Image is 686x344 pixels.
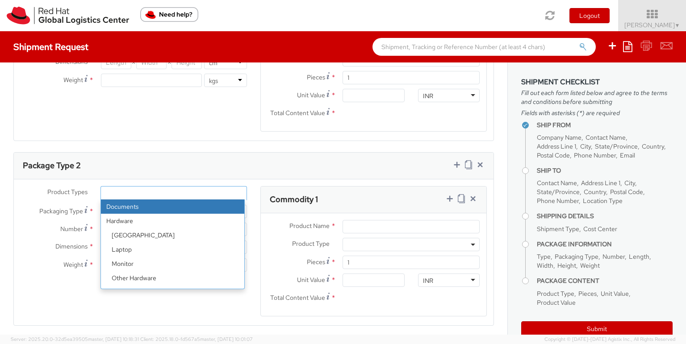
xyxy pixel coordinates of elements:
button: Need help? [140,7,198,22]
span: Country [584,188,606,196]
li: Hardware [101,214,244,314]
span: Weight [580,261,600,269]
h4: Ship From [537,122,673,128]
span: Length [629,253,649,261]
h4: Shipment Request [13,42,88,52]
span: City [580,142,591,150]
span: Product Types [47,188,88,196]
li: Documents [101,199,244,214]
button: Logout [569,8,610,23]
span: Pieces [307,73,325,81]
span: Contact Name [537,179,577,187]
span: Product Type [292,55,330,63]
h4: Package Content [537,278,673,284]
span: Weight [63,261,83,269]
li: Other Hardware [106,271,244,285]
span: Copyright © [DATE]-[DATE] Agistix Inc., All Rights Reserved [544,336,675,343]
li: Monitor [106,257,244,271]
div: INR [423,91,433,100]
span: Fill out each form listed below and agree to the terms and conditions before submitting [521,88,673,106]
span: Number [60,225,83,233]
li: Server [106,285,244,299]
span: [PERSON_NAME] [624,21,680,29]
span: master, [DATE] 10:01:07 [200,336,253,342]
span: Weight [63,76,83,84]
span: State/Province [595,142,638,150]
span: Packaging Type [39,207,83,215]
span: Type [537,253,551,261]
div: INR [423,276,433,285]
span: Product Name [289,222,330,230]
h4: Shipping Details [537,213,673,220]
span: Product Type [292,240,330,248]
span: Dimensions [55,242,88,250]
span: Dimensions [55,58,88,66]
span: State/Province [537,188,580,196]
strong: Hardware [101,214,244,228]
h3: Shipment Checklist [521,78,673,86]
span: Server: 2025.20.0-32d5ea39505 [11,336,139,342]
span: ▼ [675,22,680,29]
span: Number [602,253,625,261]
span: Company Name [537,133,581,141]
span: Packaging Type [555,253,598,261]
span: Pieces [307,258,325,266]
span: Height [557,261,576,269]
input: Shipment, Tracking or Reference Number (at least 4 chars) [372,38,596,56]
li: [GEOGRAPHIC_DATA] [106,228,244,242]
span: Postal Code [537,151,570,159]
span: Country [642,142,664,150]
span: City [624,179,635,187]
span: Location Type [583,197,623,205]
h4: Ship To [537,167,673,174]
span: Fields with asterisks (*) are required [521,108,673,117]
img: rh-logistics-00dfa346123c4ec078e1.svg [7,7,129,25]
span: Product Type [537,290,574,298]
h3: Package Type 2 [23,161,81,170]
span: Contact Name [586,133,626,141]
span: Phone Number [537,197,579,205]
li: Laptop [106,242,244,257]
span: Address Line 1 [581,179,620,187]
h4: Package Information [537,241,673,248]
span: master, [DATE] 10:18:31 [88,336,139,342]
span: Total Content Value [270,294,325,302]
span: Shipment Type [537,225,579,233]
span: Product Value [537,298,576,307]
span: Unit Value [297,276,325,284]
span: Address Line 1 [537,142,576,150]
span: Width [537,261,553,269]
span: Postal Code [610,188,643,196]
h3: Commodity 1 [270,195,318,204]
span: Unit Value [297,91,325,99]
span: Pieces [578,290,597,298]
span: Total Content Value [270,109,325,117]
span: Client: 2025.18.0-fd567a5 [140,336,253,342]
button: Submit [521,321,673,336]
span: Phone Number [574,151,616,159]
span: Email [620,151,635,159]
span: Cost Center [583,225,617,233]
span: Unit Value [601,290,629,298]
